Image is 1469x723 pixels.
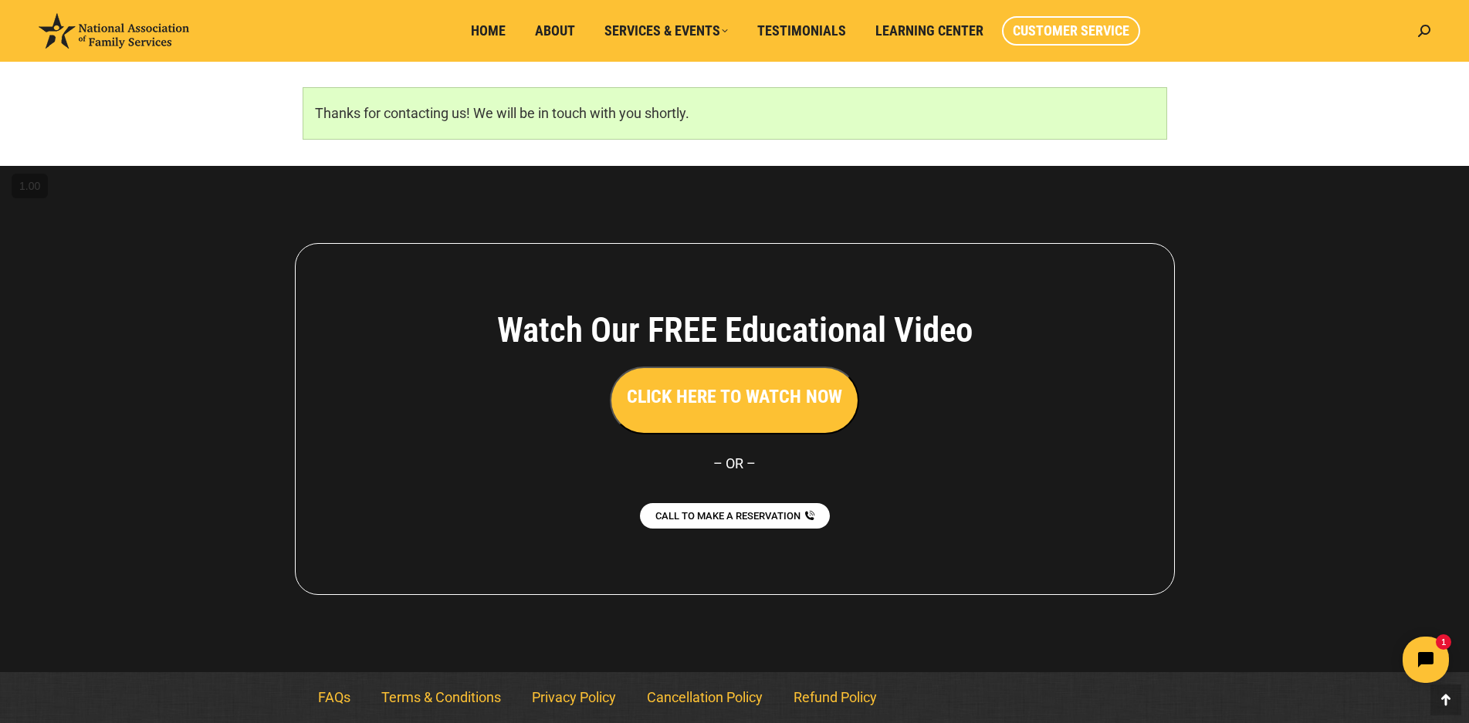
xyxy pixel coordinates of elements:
a: CALL TO MAKE A RESERVATION [640,503,830,529]
span: Customer Service [1013,22,1129,39]
span: CALL TO MAKE A RESERVATION [655,511,801,521]
span: Home [471,22,506,39]
a: Refund Policy [778,680,892,715]
iframe: Tidio Chat [1197,623,1462,696]
p: Thanks for contacting us! We will be in touch with you shortly. [315,100,1155,127]
span: About [535,22,575,39]
a: Learning Center [865,16,994,46]
button: CLICK HERE TO WATCH NOW [610,367,859,434]
h4: Watch Our FREE Educational Video [411,309,1058,351]
span: Services & Events [604,22,728,39]
a: About [524,16,586,46]
a: Home [460,16,516,46]
a: Terms & Conditions [366,680,516,715]
a: Cancellation Policy [631,680,778,715]
a: CLICK HERE TO WATCH NOW [610,390,859,406]
h3: CLICK HERE TO WATCH NOW [627,383,842,410]
span: – OR – [713,455,756,471]
a: FAQs [303,680,366,715]
span: Testimonials [757,22,846,39]
a: Privacy Policy [516,680,631,715]
nav: Menu [303,680,1167,715]
a: Customer Service [1002,16,1140,46]
span: Learning Center [875,22,983,39]
img: National Association of Family Services [39,13,189,49]
a: Testimonials [746,16,857,46]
